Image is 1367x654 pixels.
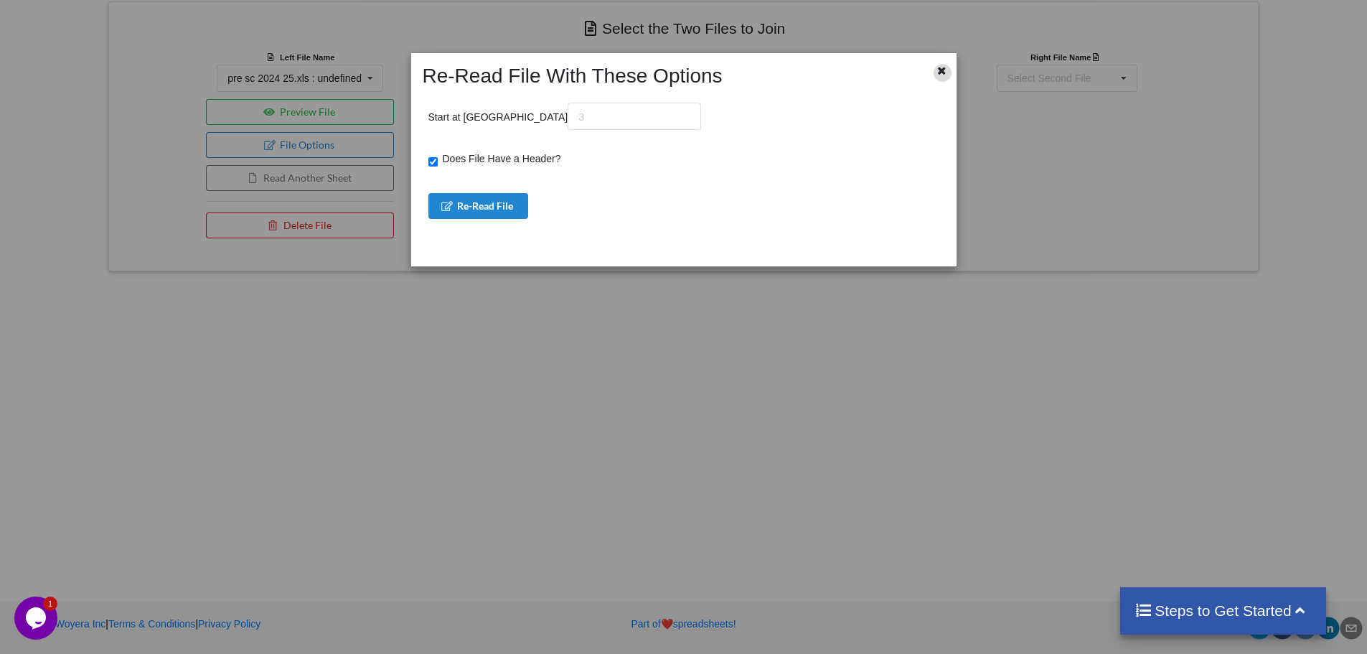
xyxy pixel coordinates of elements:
[14,597,60,640] iframe: chat widget
[438,153,561,164] span: Does File Have a Header?
[428,193,529,219] button: Re-Read File
[568,103,701,130] input: 3
[428,103,702,130] p: Start at [GEOGRAPHIC_DATA]
[415,64,907,88] h2: Re-Read File With These Options
[1135,602,1312,620] h4: Steps to Get Started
